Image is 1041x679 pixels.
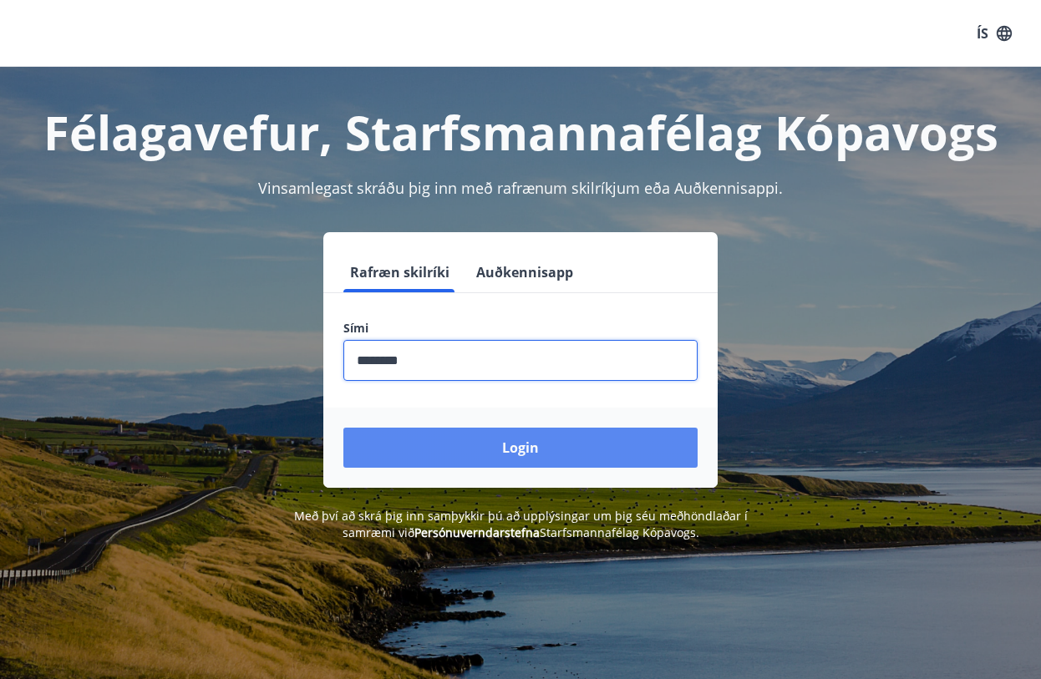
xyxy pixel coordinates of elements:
[294,508,748,540] span: Með því að skrá þig inn samþykkir þú að upplýsingar um þig séu meðhöndlaðar í samræmi við Starfsm...
[470,252,580,292] button: Auðkennisapp
[967,18,1021,48] button: ÍS
[343,428,698,468] button: Login
[343,320,698,337] label: Sími
[414,524,540,540] a: Persónuverndarstefna
[343,252,456,292] button: Rafræn skilríki
[20,100,1021,164] h1: Félagavefur, Starfsmannafélag Kópavogs
[258,178,783,198] span: Vinsamlegast skráðu þig inn með rafrænum skilríkjum eða Auðkennisappi.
